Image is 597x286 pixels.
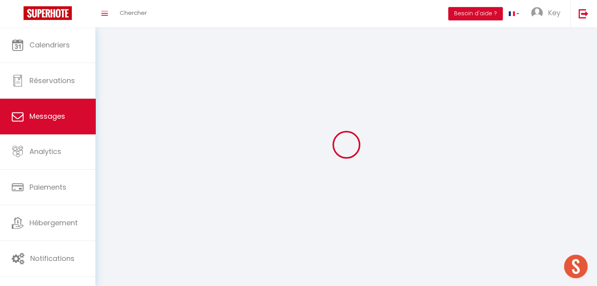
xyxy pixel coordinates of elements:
span: Notifications [30,253,75,263]
img: ... [531,7,543,19]
div: Open chat [564,255,588,278]
img: logout [579,9,588,18]
span: Analytics [29,147,61,156]
button: Besoin d'aide ? [448,7,503,20]
span: Réservations [29,76,75,85]
span: Key [548,8,560,18]
span: Messages [29,111,65,121]
img: Super Booking [24,6,72,20]
span: Calendriers [29,40,70,50]
span: Hébergement [29,218,78,228]
span: Paiements [29,182,66,192]
span: Chercher [120,9,147,17]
